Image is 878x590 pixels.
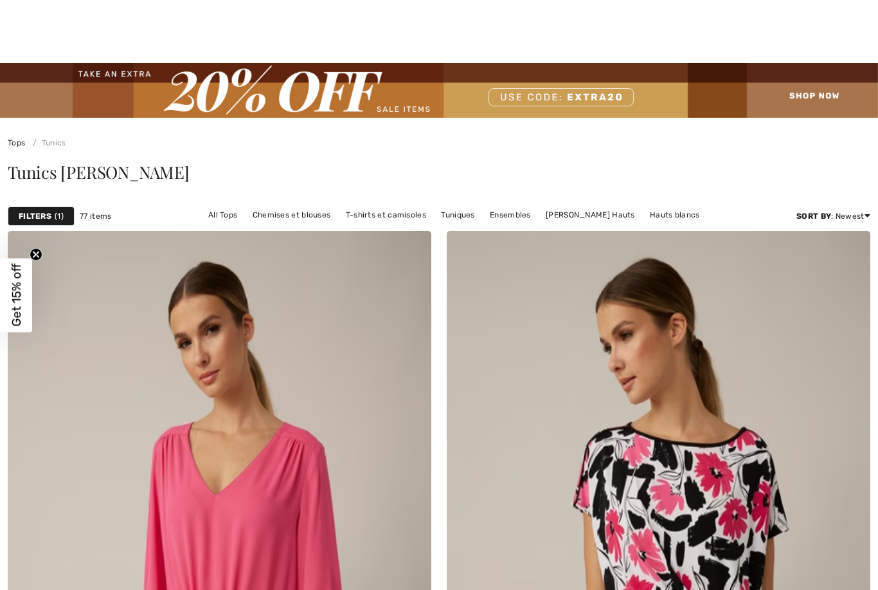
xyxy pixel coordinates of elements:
strong: Filters [19,210,51,222]
a: [PERSON_NAME] Hauts [539,207,641,223]
span: Get 15% off [9,264,24,327]
a: Tuniques [435,207,481,223]
a: Ensembles [483,207,537,223]
span: 1 [55,210,64,222]
strong: Sort By [796,212,831,221]
a: Tunics [28,138,66,147]
a: Chemises et blouses [246,207,337,223]
span: Tunics [PERSON_NAME] [8,161,190,183]
div: : Newest [796,210,870,222]
a: Hauts [PERSON_NAME] [433,223,535,240]
button: Close teaser [30,248,42,261]
span: 77 items [80,210,111,222]
a: T-shirts et camisoles [339,207,433,223]
a: Hauts noirs [373,223,430,240]
a: All Tops [202,207,244,223]
a: Hauts blancs [643,207,706,223]
a: Tops [8,138,25,147]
